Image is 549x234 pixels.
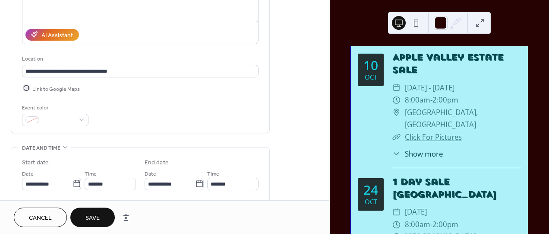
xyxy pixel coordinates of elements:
span: Time [85,169,97,178]
a: Apple Valley Estate Sale [392,52,503,75]
span: Show more [405,148,443,159]
div: Oct [365,199,377,205]
span: [GEOGRAPHIC_DATA], [GEOGRAPHIC_DATA] [405,106,521,131]
div: ​ [392,82,401,94]
div: ​ [392,218,401,231]
span: 8:00am [405,94,430,106]
div: AI Assistant [41,31,73,40]
span: Save [85,214,100,223]
span: Date and time [22,144,60,153]
span: Date [22,169,34,178]
div: ​ [392,106,401,119]
div: ​ [392,94,401,106]
span: [DATE] - [DATE] [405,82,454,94]
div: 1 Day Sale [GEOGRAPHIC_DATA] [392,176,521,201]
span: Link to Google Maps [32,84,80,93]
span: Cancel [29,214,52,223]
span: Time [207,169,219,178]
div: Start date [22,158,49,167]
div: 10 [363,59,378,72]
div: End date [145,158,169,167]
span: - [430,218,432,231]
span: 8:00am [405,218,430,231]
a: Click For Pictures [405,132,462,142]
div: ​ [392,148,401,159]
div: ​ [392,206,401,218]
button: Cancel [14,208,67,227]
span: 2:00pm [432,94,458,106]
button: AI Assistant [25,29,79,41]
div: ​ [392,131,401,144]
span: - [430,94,432,106]
button: ​Show more [392,148,443,159]
div: Oct [365,74,377,80]
span: 2:00pm [432,218,458,231]
span: Date [145,169,156,178]
span: [DATE] [405,206,427,218]
div: 24 [363,183,378,196]
button: Save [70,208,115,227]
div: Location [22,54,257,64]
div: Event color [22,103,87,112]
